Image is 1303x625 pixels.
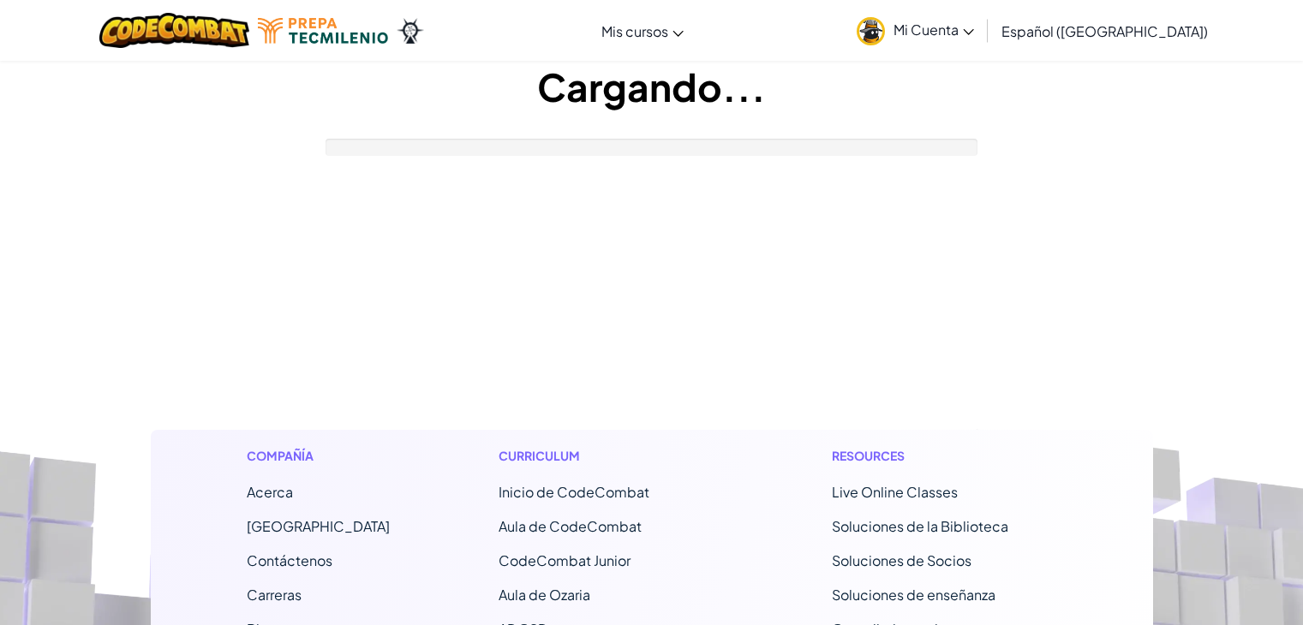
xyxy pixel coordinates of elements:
[499,483,649,501] span: Inicio de CodeCombat
[499,551,631,569] a: CodeCombat Junior
[993,8,1216,54] a: Español ([GEOGRAPHIC_DATA])
[1001,22,1208,40] span: Español ([GEOGRAPHIC_DATA])
[247,551,332,569] span: Contáctenos
[247,586,302,604] a: Carreras
[247,447,390,465] h1: Compañía
[848,3,983,57] a: Mi Cuenta
[894,21,974,39] span: Mi Cuenta
[397,18,424,44] img: Ozaria
[832,586,995,604] a: Soluciones de enseñanza
[99,13,249,48] img: CodeCombat logo
[832,517,1008,535] a: Soluciones de la Biblioteca
[832,483,958,501] a: Live Online Classes
[499,586,590,604] a: Aula de Ozaria
[499,447,724,465] h1: Curriculum
[832,551,971,569] a: Soluciones de Socios
[832,447,1057,465] h1: Resources
[593,8,692,54] a: Mis cursos
[258,18,388,44] img: Tecmilenio logo
[247,517,390,535] a: [GEOGRAPHIC_DATA]
[857,17,885,45] img: avatar
[601,22,668,40] span: Mis cursos
[247,483,293,501] a: Acerca
[499,517,642,535] a: Aula de CodeCombat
